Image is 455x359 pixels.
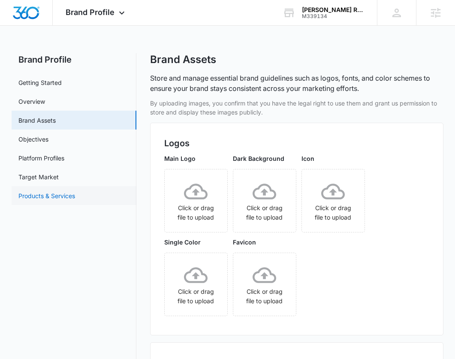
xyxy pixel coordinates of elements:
span: Click or drag file to upload [233,253,296,316]
div: Click or drag file to upload [233,180,296,222]
div: account name [302,6,365,13]
div: Click or drag file to upload [233,263,296,306]
a: Products & Services [18,191,75,200]
p: Main Logo [164,154,228,163]
span: Click or drag file to upload [302,169,365,232]
a: Overview [18,97,45,106]
div: Click or drag file to upload [302,180,365,222]
p: Dark Background [233,154,296,163]
div: Click or drag file to upload [165,180,227,222]
a: Brand Assets [18,116,56,125]
a: Getting Started [18,78,62,87]
a: Platform Profiles [18,154,64,163]
span: Click or drag file to upload [165,253,227,316]
p: Icon [301,154,365,163]
h1: Brand Assets [150,53,216,66]
p: Store and manage essential brand guidelines such as logos, fonts, and color schemes to ensure you... [150,73,444,94]
a: Target Market [18,172,59,181]
div: account id [302,13,365,19]
div: Click or drag file to upload [165,263,227,306]
p: Single Color [164,238,228,247]
a: Objectives [18,135,48,144]
span: Click or drag file to upload [233,169,296,232]
span: Click or drag file to upload [165,169,227,232]
h2: Brand Profile [12,53,136,66]
p: By uploading images, you confirm that you have the legal right to use them and grant us permissio... [150,99,444,117]
h2: Logos [164,137,430,150]
p: Favicon [233,238,296,247]
span: Brand Profile [66,8,115,17]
